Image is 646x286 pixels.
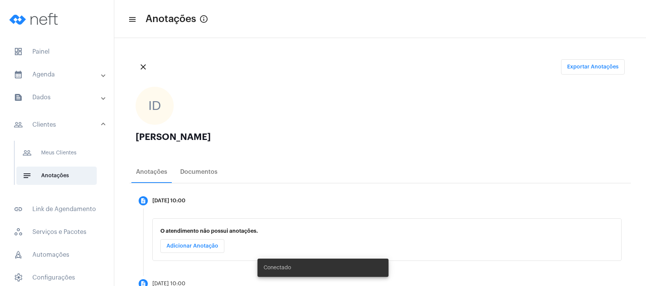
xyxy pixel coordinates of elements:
[14,250,23,259] span: sidenav icon
[139,62,148,71] mat-icon: close
[136,132,625,141] div: [PERSON_NAME]
[160,228,614,234] p: O atendimento não possui anotações.
[14,205,23,214] mat-icon: sidenav icon
[14,93,23,102] mat-icon: sidenav icon
[14,273,23,282] span: sidenav icon
[22,171,32,180] mat-icon: sidenav icon
[14,70,23,79] mat-icon: sidenav icon
[180,168,217,175] div: Documentos
[160,239,224,253] button: Adicionar Anotação
[166,243,218,249] span: Adicionar Anotação
[5,88,114,106] mat-expansion-panel-header: sidenav iconDados
[8,223,106,241] span: Serviços e Pacotes
[16,144,97,162] span: Meus Clientes
[14,227,23,237] span: sidenav icon
[5,113,114,137] mat-expansion-panel-header: sidenav iconClientes
[140,198,146,204] mat-icon: description
[8,200,106,218] span: Link de Agendamento
[6,4,63,34] img: logo-neft-novo-2.png
[8,246,106,264] span: Automações
[22,148,32,157] mat-icon: sidenav icon
[199,14,208,24] mat-icon: info_outlined
[14,70,102,79] mat-panel-title: Agenda
[8,43,106,61] span: Painel
[5,65,114,84] mat-expansion-panel-header: sidenav iconAgenda
[14,120,102,129] mat-panel-title: Clientes
[561,59,625,75] button: Exportar Anotações
[152,198,185,204] div: [DATE] 10:00
[14,47,23,56] span: sidenav icon
[128,15,136,24] mat-icon: sidenav icon
[5,137,114,195] div: sidenav iconClientes
[146,13,196,25] span: Anotações
[14,93,102,102] mat-panel-title: Dados
[14,120,23,129] mat-icon: sidenav icon
[16,167,97,185] span: Anotações
[264,264,291,272] span: Conectado
[567,64,619,70] span: Exportar Anotações
[136,168,167,175] div: Anotações
[136,87,174,125] div: ID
